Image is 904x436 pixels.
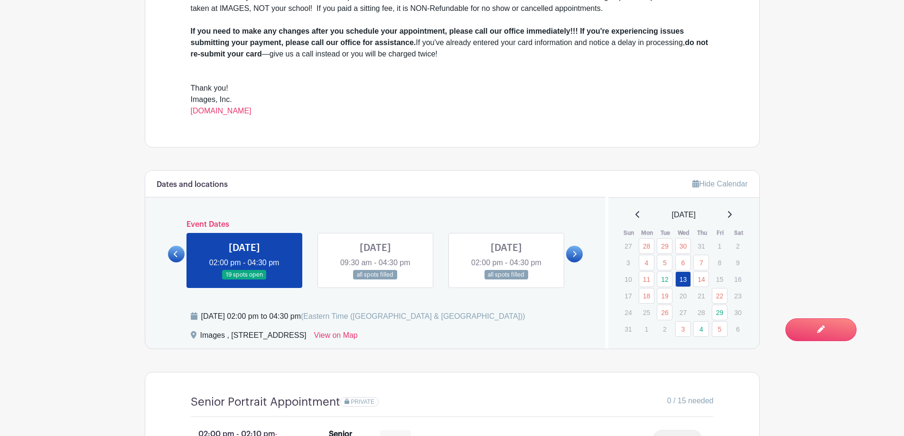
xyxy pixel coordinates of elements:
p: 24 [620,305,636,320]
strong: If you need to make any changes after you schedule your appointment, please call our office immed... [191,27,684,46]
a: 14 [693,271,709,287]
a: 19 [657,288,672,304]
a: View on Map [314,330,358,345]
div: Images, Inc. [191,94,714,117]
a: 11 [639,271,654,287]
p: 27 [675,305,691,320]
a: 12 [657,271,672,287]
a: 5 [712,321,727,337]
strong: do not re-submit your card [191,38,708,58]
p: 21 [693,288,709,303]
a: 3 [675,321,691,337]
p: 31 [693,239,709,253]
a: 13 [675,271,691,287]
p: 1 [639,322,654,336]
span: 0 / 15 needed [667,395,714,407]
div: [DATE] 02:00 pm to 04:30 pm [201,311,525,322]
p: 23 [730,288,746,303]
a: [DOMAIN_NAME] [191,107,252,115]
p: 8 [712,255,727,270]
span: PRIVATE [351,399,374,405]
th: Fri [711,228,730,238]
p: 28 [693,305,709,320]
div: Thank you! [191,83,714,94]
th: Tue [656,228,675,238]
a: 29 [712,305,727,320]
h4: Senior Portrait Appointment [191,395,340,409]
p: 9 [730,255,746,270]
a: 4 [693,321,709,337]
a: 7 [693,255,709,270]
th: Mon [638,228,657,238]
p: 1 [712,239,727,253]
h6: Dates and locations [157,180,228,189]
p: 6 [730,322,746,336]
p: 15 [712,272,727,287]
a: 5 [657,255,672,270]
a: Hide Calendar [692,180,747,188]
p: 27 [620,239,636,253]
span: [DATE] [672,209,696,221]
th: Sun [620,228,638,238]
a: 30 [675,238,691,254]
a: 6 [675,255,691,270]
th: Thu [693,228,711,238]
span: (Eastern Time ([GEOGRAPHIC_DATA] & [GEOGRAPHIC_DATA])) [301,312,525,320]
p: 31 [620,322,636,336]
a: 4 [639,255,654,270]
th: Wed [675,228,693,238]
p: 20 [675,288,691,303]
p: 2 [657,322,672,336]
p: 17 [620,288,636,303]
p: 16 [730,272,746,287]
p: 30 [730,305,746,320]
p: 3 [620,255,636,270]
p: 2 [730,239,746,253]
a: 22 [712,288,727,304]
div: If you've already entered your card information and notice a delay in processing, —give us a call... [191,26,714,60]
h6: Event Dates [185,220,567,229]
p: 10 [620,272,636,287]
a: 29 [657,238,672,254]
th: Sat [729,228,748,238]
a: 26 [657,305,672,320]
p: 25 [639,305,654,320]
a: 18 [639,288,654,304]
a: 28 [639,238,654,254]
div: Images , [STREET_ADDRESS] [200,330,307,345]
